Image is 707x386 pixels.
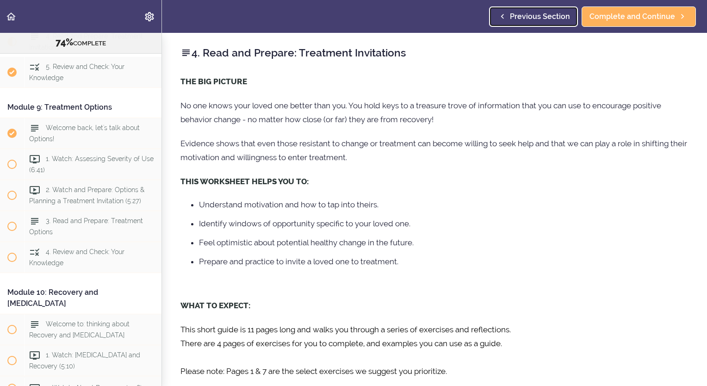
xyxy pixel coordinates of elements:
[180,99,688,126] p: No one knows your loved one better than you. You hold keys to a treasure trove of information tha...
[489,6,578,27] a: Previous Section
[29,320,130,338] span: Welcome to: thinking about Recovery and [MEDICAL_DATA]
[180,77,247,86] strong: THE BIG PICTURE
[180,325,511,376] span: This short guide is 11 pages long and walks you through a series of exercises and reflections. Th...
[199,255,688,268] li: Prepare and practice to invite a loved one to treatment.
[29,351,140,369] span: 1. Watch: [MEDICAL_DATA] and Recovery (5:10)
[29,124,140,142] span: Welcome back, let's talk about Options!
[199,199,688,211] li: Understand motivation and how to tap into theirs.
[199,218,688,230] li: Identify windows of opportunity specific to your loved one.
[29,63,124,81] span: 5. Review and Check: Your Knowledge
[29,155,154,173] span: 1. Watch: Assessing Severity of Use (6:41)
[180,301,250,310] strong: WHAT TO EXPECT:
[589,11,675,22] span: Complete and Continue
[180,137,688,164] p: Evidence shows that even those resistant to change or treatment can become willing to seek help a...
[180,177,309,186] strong: THIS WORKSHEET HELPS YOU TO:
[56,37,73,48] span: 74%
[510,11,570,22] span: Previous Section
[582,6,696,27] a: Complete and Continue
[29,186,144,204] span: 2. Watch and Prepare: Options & Planning a Treatment Invitation (5:27)
[180,45,688,61] h2: 4. Read and Prepare: Treatment Invitations
[29,248,124,266] span: 4. Review and Check: Your Knowledge
[199,237,688,249] li: Feel optimistic about potential healthy change in the future.
[6,11,17,22] svg: Back to course curriculum
[12,37,150,49] div: COMPLETE
[144,11,155,22] svg: Settings Menu
[29,217,143,235] span: 3. Read and Prepare: Treatment Options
